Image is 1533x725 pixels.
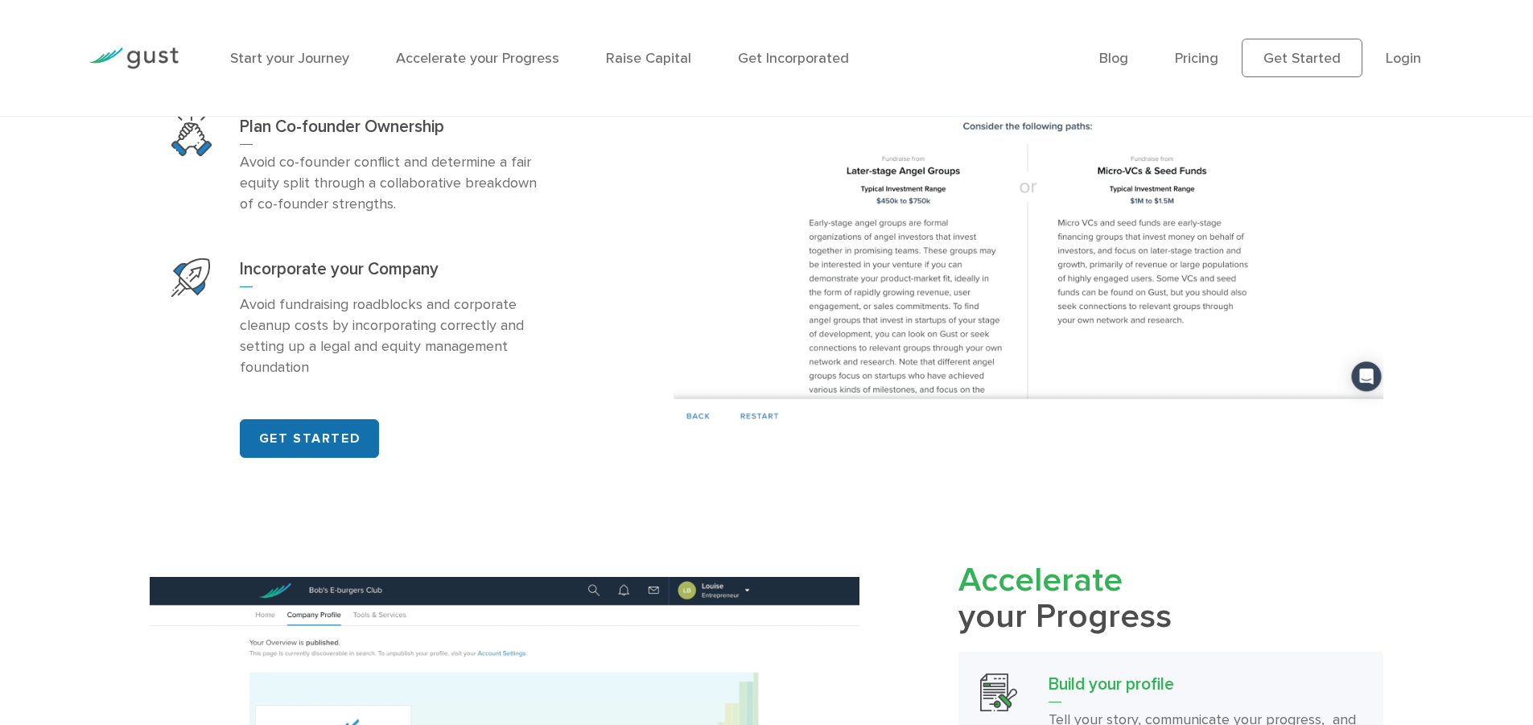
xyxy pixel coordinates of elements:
a: GET STARTED [240,419,379,458]
a: Pricing [1175,50,1218,67]
img: Start Your Company [171,258,210,297]
a: Start Your CompanyIncorporate your CompanyAvoid fundraising roadblocks and corporate cleanup cost... [150,237,575,400]
p: Avoid fundraising roadblocks and corporate cleanup costs by incorporating correctly and setting u... [240,295,553,378]
h3: Build your profile [1049,674,1362,702]
span: Accelerate [958,560,1123,600]
a: Login [1386,50,1421,67]
img: Gust Logo [89,47,179,69]
a: Accelerate your Progress [396,50,559,67]
a: Start your Journey [230,50,349,67]
p: Avoid co-founder conflict and determine a fair equity split through a collaborative breakdown of ... [240,152,553,215]
a: Get Incorporated [738,50,849,67]
h3: Plan Co-founder Ownership [240,116,553,145]
a: Plan Co Founder OwnershipPlan Co-founder OwnershipAvoid co-founder conflict and determine a fair ... [150,94,575,237]
a: Blog [1099,50,1128,67]
h2: your Progress [958,562,1383,636]
img: Build Your Profile [980,674,1018,711]
a: Raise Capital [606,50,691,67]
h3: Incorporate your Company [240,258,553,287]
img: Plan Co Founder Ownership [171,116,212,156]
a: Get Started [1242,39,1362,77]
